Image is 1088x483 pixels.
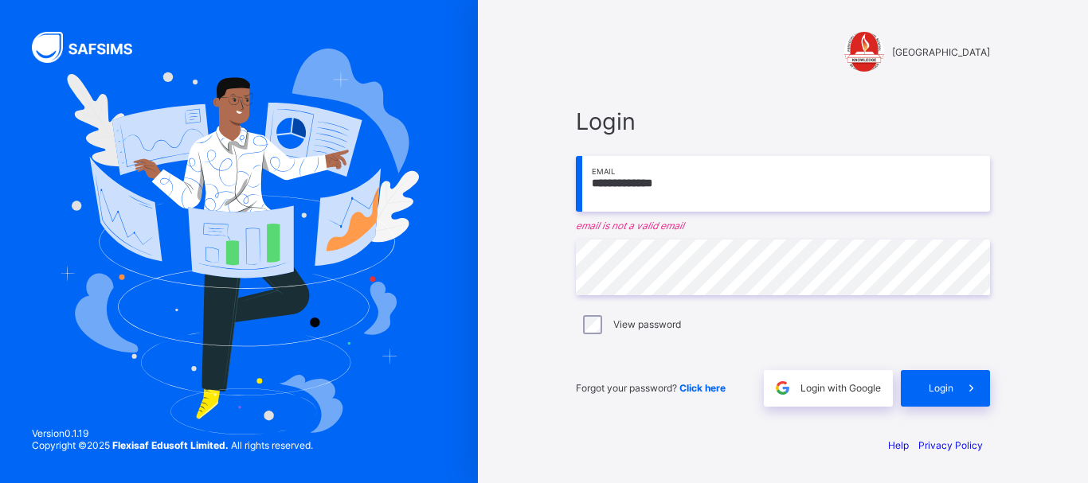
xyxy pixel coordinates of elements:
[32,32,151,63] img: SAFSIMS Logo
[773,379,792,397] img: google.396cfc9801f0270233282035f929180a.svg
[613,318,681,330] label: View password
[679,382,726,394] a: Click here
[576,220,990,232] em: email is not a valid email
[576,382,726,394] span: Forgot your password?
[112,439,229,451] strong: Flexisaf Edusoft Limited.
[918,439,983,451] a: Privacy Policy
[59,49,419,435] img: Hero Image
[888,439,909,451] a: Help
[800,382,881,394] span: Login with Google
[32,427,313,439] span: Version 0.1.19
[576,107,990,135] span: Login
[892,46,990,58] span: [GEOGRAPHIC_DATA]
[32,439,313,451] span: Copyright © 2025 All rights reserved.
[929,382,953,394] span: Login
